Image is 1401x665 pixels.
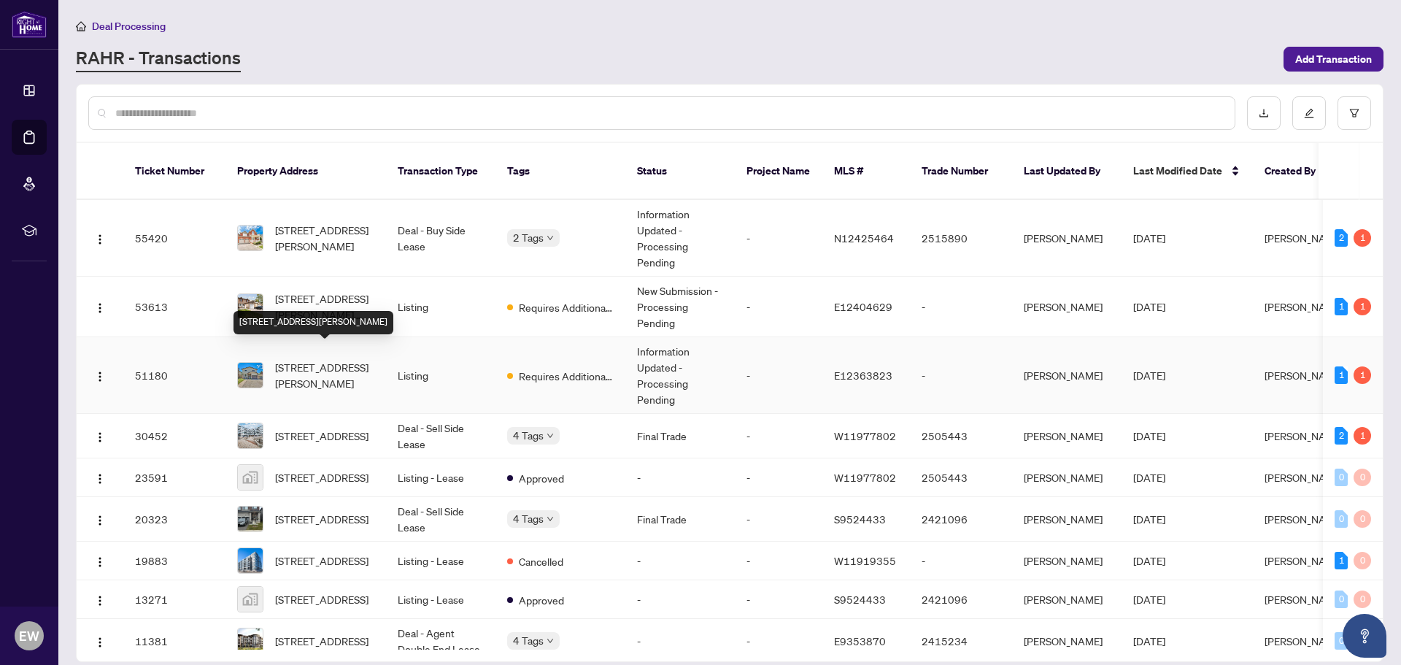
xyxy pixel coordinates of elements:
[625,143,735,200] th: Status
[1338,96,1371,130] button: filter
[910,200,1012,277] td: 2515890
[1133,300,1165,313] span: [DATE]
[495,143,625,200] th: Tags
[1012,337,1122,414] td: [PERSON_NAME]
[1265,369,1343,382] span: [PERSON_NAME]
[275,633,368,649] span: [STREET_ADDRESS]
[519,553,563,569] span: Cancelled
[910,619,1012,664] td: 2415234
[1133,554,1165,567] span: [DATE]
[88,364,112,387] button: Logo
[94,595,106,607] img: Logo
[1012,542,1122,580] td: [PERSON_NAME]
[19,626,39,646] span: EW
[123,414,225,458] td: 30452
[123,542,225,580] td: 19883
[94,431,106,443] img: Logo
[1354,591,1371,608] div: 0
[76,46,241,72] a: RAHR - Transactions
[123,337,225,414] td: 51180
[92,20,166,33] span: Deal Processing
[735,497,822,542] td: -
[386,200,495,277] td: Deal - Buy Side Lease
[1265,429,1343,442] span: [PERSON_NAME]
[94,473,106,485] img: Logo
[910,580,1012,619] td: 2421096
[625,458,735,497] td: -
[88,549,112,572] button: Logo
[547,515,554,523] span: down
[1265,634,1343,647] span: [PERSON_NAME]
[1133,512,1165,526] span: [DATE]
[625,497,735,542] td: Final Trade
[1292,96,1326,130] button: edit
[1259,108,1269,118] span: download
[123,277,225,337] td: 53613
[1133,634,1165,647] span: [DATE]
[94,637,106,648] img: Logo
[822,143,910,200] th: MLS #
[238,294,263,319] img: thumbnail-img
[625,337,735,414] td: Information Updated - Processing Pending
[1265,300,1343,313] span: [PERSON_NAME]
[1335,552,1348,569] div: 1
[910,337,1012,414] td: -
[735,414,822,458] td: -
[834,300,892,313] span: E12404629
[910,542,1012,580] td: -
[123,200,225,277] td: 55420
[519,299,614,315] span: Requires Additional Docs
[1133,231,1165,245] span: [DATE]
[1133,429,1165,442] span: [DATE]
[1265,554,1343,567] span: [PERSON_NAME]
[735,200,822,277] td: -
[910,497,1012,542] td: 2421096
[834,471,896,484] span: W11977802
[547,432,554,439] span: down
[1265,471,1343,484] span: [PERSON_NAME]
[625,542,735,580] td: -
[547,637,554,645] span: down
[123,580,225,619] td: 13271
[834,369,892,382] span: E12363823
[94,371,106,383] img: Logo
[1354,552,1371,569] div: 0
[1304,108,1314,118] span: edit
[123,143,225,200] th: Ticket Number
[88,466,112,489] button: Logo
[519,470,564,486] span: Approved
[1012,497,1122,542] td: [PERSON_NAME]
[735,580,822,619] td: -
[76,21,86,31] span: home
[1122,143,1253,200] th: Last Modified Date
[1335,298,1348,315] div: 1
[275,511,368,527] span: [STREET_ADDRESS]
[735,458,822,497] td: -
[88,629,112,653] button: Logo
[386,414,495,458] td: Deal - Sell Side Lease
[12,11,47,38] img: logo
[1354,510,1371,528] div: 0
[386,580,495,619] td: Listing - Lease
[238,363,263,388] img: thumbnail-img
[1012,619,1122,664] td: [PERSON_NAME]
[625,414,735,458] td: Final Trade
[1012,580,1122,619] td: [PERSON_NAME]
[1335,229,1348,247] div: 2
[1012,458,1122,497] td: [PERSON_NAME]
[1343,614,1386,658] button: Open asap
[513,510,544,527] span: 4 Tags
[233,311,393,334] div: [STREET_ADDRESS][PERSON_NAME]
[1354,229,1371,247] div: 1
[1247,96,1281,130] button: download
[386,497,495,542] td: Deal - Sell Side Lease
[519,368,614,384] span: Requires Additional Docs
[1335,591,1348,608] div: 0
[88,295,112,318] button: Logo
[1354,298,1371,315] div: 1
[513,229,544,246] span: 2 Tags
[1012,143,1122,200] th: Last Updated By
[275,222,374,254] span: [STREET_ADDRESS][PERSON_NAME]
[275,428,368,444] span: [STREET_ADDRESS]
[625,580,735,619] td: -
